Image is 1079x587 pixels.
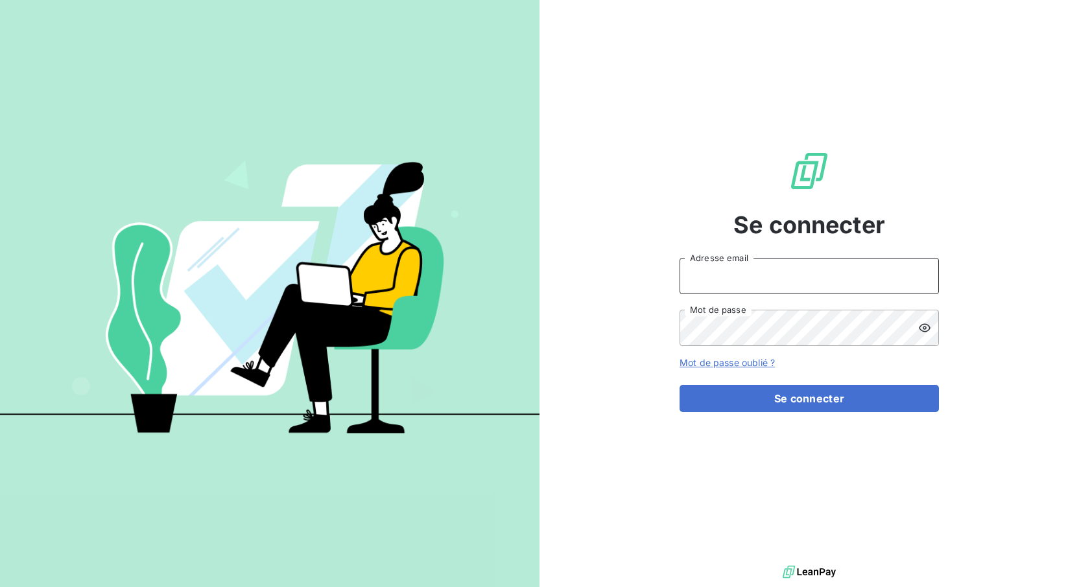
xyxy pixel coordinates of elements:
[733,207,885,242] span: Se connecter
[680,357,775,368] a: Mot de passe oublié ?
[788,150,830,192] img: Logo LeanPay
[783,562,836,582] img: logo
[680,258,939,294] input: placeholder
[680,385,939,412] button: Se connecter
